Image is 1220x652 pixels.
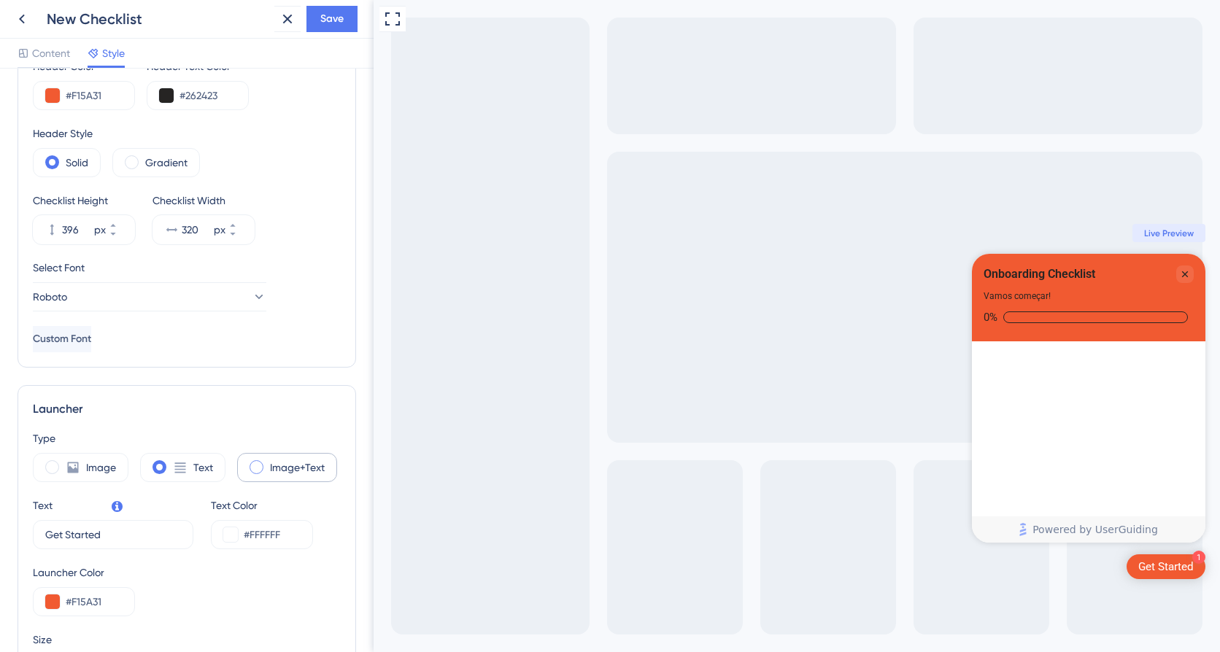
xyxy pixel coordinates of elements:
[193,459,213,476] label: Text
[62,221,91,238] input: px
[86,459,116,476] label: Image
[228,215,255,230] button: px
[33,497,53,514] div: Text
[610,311,624,324] div: 0%
[306,6,358,32] button: Save
[598,254,832,543] div: Checklist Container
[270,459,325,476] label: Image+Text
[228,230,255,244] button: px
[610,265,722,283] div: Onboarding Checklist
[753,554,832,579] div: Open Get Started checklist, remaining modules: 1
[819,551,832,564] div: 1
[152,192,255,209] div: Checklist Width
[33,400,341,418] div: Launcher
[32,44,70,62] span: Content
[145,154,188,171] label: Gradient
[33,326,91,352] button: Custom Font
[47,9,269,29] div: New Checklist
[214,221,225,238] div: px
[33,282,266,311] button: Roboto
[45,527,181,543] input: Get Started
[598,341,832,515] div: Checklist items
[610,289,677,303] div: Vamos começar!
[33,430,341,447] div: Type
[109,230,135,244] button: px
[211,497,313,514] div: Text Color
[33,259,341,276] div: Select Font
[102,44,125,62] span: Style
[33,631,341,648] div: Size
[320,10,344,28] span: Save
[610,311,820,324] div: Checklist progress: 0%
[33,564,135,581] div: Launcher Color
[109,215,135,230] button: px
[598,516,832,543] div: Footer
[659,521,784,538] span: Powered by UserGuiding
[182,221,211,238] input: px
[33,288,67,306] span: Roboto
[94,221,106,238] div: px
[803,265,820,283] div: Close Checklist
[765,559,820,574] div: Get Started
[33,192,135,209] div: Checklist Height
[33,125,341,142] div: Header Style
[33,330,91,348] span: Custom Font
[66,154,88,171] label: Solid
[771,228,820,239] span: Live Preview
